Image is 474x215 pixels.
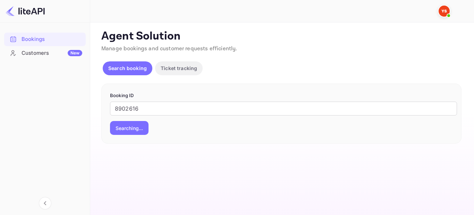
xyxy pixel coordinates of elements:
img: Yandex Support [439,6,450,17]
div: Bookings [22,35,82,43]
p: Search booking [108,64,147,72]
p: Agent Solution [101,29,462,43]
input: Enter Booking ID (e.g., 63782194) [110,102,457,115]
a: Bookings [4,33,86,45]
a: CustomersNew [4,46,86,59]
p: Booking ID [110,92,453,99]
button: Searching... [110,121,149,135]
div: Bookings [4,33,86,46]
p: Ticket tracking [161,64,197,72]
span: Manage bookings and customer requests efficiently. [101,45,237,52]
button: Collapse navigation [39,197,51,209]
div: CustomersNew [4,46,86,60]
div: Customers [22,49,82,57]
div: New [68,50,82,56]
img: LiteAPI logo [6,6,45,17]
